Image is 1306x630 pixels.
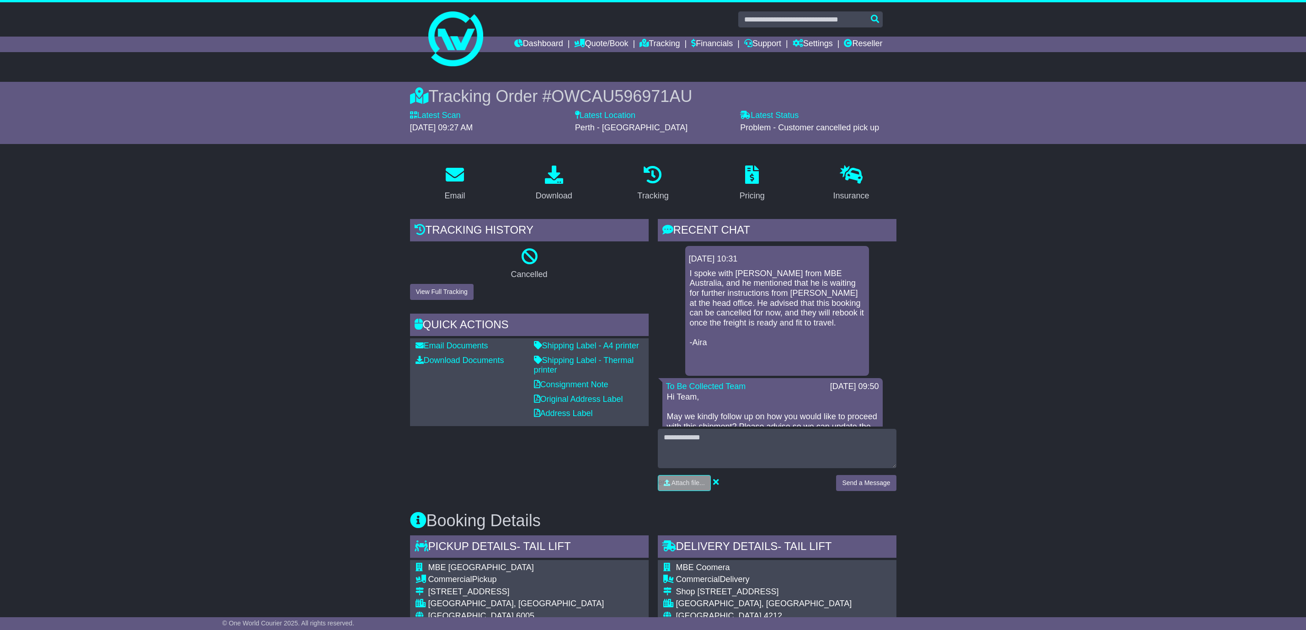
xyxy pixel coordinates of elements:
div: Download [536,190,572,202]
div: Tracking Order # [410,86,896,106]
div: Delivery Details [658,535,896,560]
a: Download [530,162,578,205]
span: [GEOGRAPHIC_DATA] [676,611,762,620]
div: [DATE] 09:50 [830,382,879,392]
div: [DATE] 10:31 [689,254,865,264]
h3: Booking Details [410,512,896,530]
a: Tracking [640,37,680,52]
p: Hi Team, May we kindly follow up on how you would like to proceed with this shipment? Please advi... [667,392,878,471]
button: View Full Tracking [410,284,474,300]
label: Latest Scan [410,111,461,121]
a: Reseller [844,37,882,52]
a: Consignment Note [534,380,608,389]
p: Cancelled [410,270,649,280]
label: Latest Location [575,111,635,121]
span: Commercial [676,575,720,584]
a: Address Label [534,409,593,418]
span: 6005 [516,611,534,620]
div: Pricing [740,190,765,202]
a: Original Address Label [534,395,623,404]
a: Download Documents [416,356,504,365]
span: [DATE] 09:27 AM [410,123,473,132]
div: Pickup Details [410,535,649,560]
div: Tracking history [410,219,649,244]
a: Financials [691,37,733,52]
div: Shop [STREET_ADDRESS] [676,587,852,597]
span: MBE Coomera [676,563,730,572]
span: - Tail Lift [778,540,832,552]
a: Settings [793,37,833,52]
div: Tracking [637,190,668,202]
span: - Tail Lift [517,540,570,552]
div: [GEOGRAPHIC_DATA], [GEOGRAPHIC_DATA] [676,599,852,609]
span: © One World Courier 2025. All rights reserved. [222,619,354,627]
span: OWCAU596971AU [551,87,692,106]
a: Email [438,162,471,205]
span: Problem - Customer cancelled pick up [740,123,879,132]
p: I spoke with [PERSON_NAME] from MBE Australia, and he mentioned that he is waiting for further in... [690,269,864,368]
div: RECENT CHAT [658,219,896,244]
a: Email Documents [416,341,488,350]
a: Pricing [734,162,771,205]
a: Insurance [827,162,875,205]
div: [GEOGRAPHIC_DATA], [GEOGRAPHIC_DATA] [428,599,604,609]
div: [STREET_ADDRESS] [428,587,604,597]
span: 4212 [764,611,782,620]
a: Support [744,37,781,52]
div: Delivery [676,575,852,585]
a: Shipping Label - Thermal printer [534,356,634,375]
a: Dashboard [514,37,563,52]
div: Pickup [428,575,604,585]
span: MBE [GEOGRAPHIC_DATA] [428,563,534,572]
span: Commercial [428,575,472,584]
span: Perth - [GEOGRAPHIC_DATA] [575,123,688,132]
button: Send a Message [836,475,896,491]
a: Shipping Label - A4 printer [534,341,639,350]
div: Insurance [833,190,869,202]
div: Quick Actions [410,314,649,338]
label: Latest Status [740,111,799,121]
a: Tracking [631,162,674,205]
a: To Be Collected Team [666,382,746,391]
span: [GEOGRAPHIC_DATA] [428,611,514,620]
div: Email [444,190,465,202]
a: Quote/Book [574,37,628,52]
